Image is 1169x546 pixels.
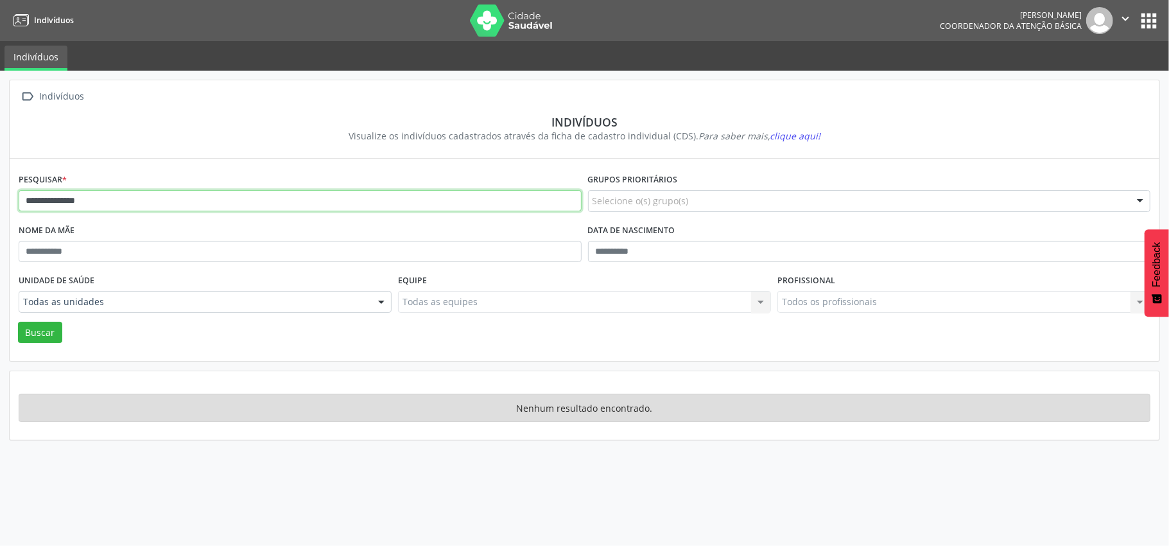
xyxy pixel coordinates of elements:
[18,322,62,344] button: Buscar
[1113,7,1138,34] button: 
[19,87,87,106] a:  Indivíduos
[1151,242,1163,287] span: Feedback
[37,87,87,106] div: Indivíduos
[1086,7,1113,34] img: img
[588,170,678,190] label: Grupos prioritários
[698,130,820,142] i: Para saber mais,
[770,130,820,142] span: clique aqui!
[940,21,1082,31] span: Coordenador da Atenção Básica
[19,87,37,106] i: 
[777,271,835,291] label: Profissional
[34,15,74,26] span: Indivíduos
[588,221,675,241] label: Data de nascimento
[4,46,67,71] a: Indivíduos
[19,394,1150,422] div: Nenhum resultado encontrado.
[1138,10,1160,32] button: apps
[19,271,94,291] label: Unidade de saúde
[398,271,427,291] label: Equipe
[28,129,1141,143] div: Visualize os indivíduos cadastrados através da ficha de cadastro individual (CDS).
[23,295,365,308] span: Todas as unidades
[940,10,1082,21] div: [PERSON_NAME]
[9,10,74,31] a: Indivíduos
[1145,229,1169,317] button: Feedback - Mostrar pesquisa
[19,221,74,241] label: Nome da mãe
[19,170,67,190] label: Pesquisar
[593,194,689,207] span: Selecione o(s) grupo(s)
[28,115,1141,129] div: Indivíduos
[1118,12,1132,26] i: 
